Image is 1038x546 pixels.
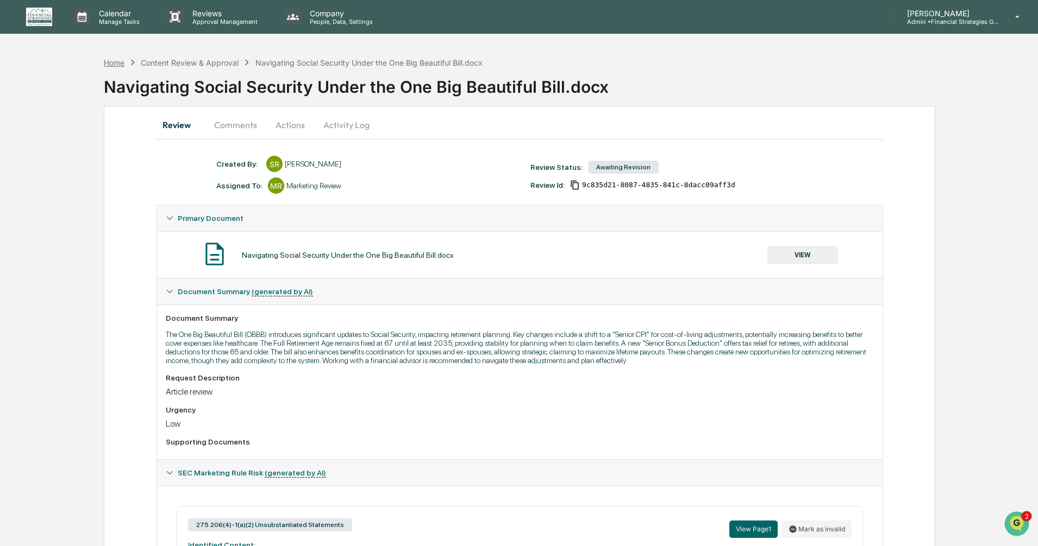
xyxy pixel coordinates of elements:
p: Manage Tasks [90,18,145,26]
div: [PERSON_NAME] [285,160,341,168]
p: How can we help? [11,23,198,40]
p: Reviews [184,9,263,18]
span: SEC Marketing Rule Risk [178,468,326,477]
span: • [90,148,94,156]
div: Review Status: [530,163,583,172]
div: Document Summary [166,314,874,322]
p: The One Big Beautiful Bill (OBBB) introduces significant updates to Social Security, impacting re... [166,330,874,365]
span: Attestations [90,222,135,233]
div: 🔎 [11,244,20,252]
div: 🗄️ [79,223,87,232]
u: (generated by AI) [252,287,313,296]
a: 🗄️Attestations [74,218,139,237]
div: Low [166,418,874,429]
div: Marketing Review [286,181,341,190]
img: 1746055101610-c473b297-6a78-478c-a979-82029cc54cd1 [22,177,30,186]
div: We're available if you need us! [49,94,149,103]
button: Review [157,112,205,138]
div: Request Description [166,373,874,382]
div: Awaiting Revision [588,161,659,174]
div: Created By: ‎ ‎ [216,160,261,168]
div: Past conversations [11,120,73,129]
div: MR [268,177,284,194]
img: 8933085812038_c878075ebb4cc5468115_72.jpg [23,83,42,103]
iframe: Open customer support [1003,510,1033,539]
img: Jack Rasmussen [11,137,28,155]
span: 9c835d21-8087-4835-841c-8dacc09aff3d [582,181,735,189]
button: VIEW [767,246,838,264]
div: Primary Document [157,231,883,278]
button: Comments [205,112,266,138]
span: Data Lookup [22,243,68,253]
span: Preclearance [22,222,70,233]
button: Actions [266,112,315,138]
div: 275.206(4)-1(a)(2) Unsubstantiated Statements [188,518,352,531]
span: [DATE] [96,148,118,156]
button: View Page1 [729,520,778,538]
u: (generated by AI) [265,468,326,478]
img: Document Icon [201,240,228,268]
span: Document Summary [178,287,313,296]
div: Navigating Social Security Under the One Big Beautiful Bill.docx [242,251,454,259]
p: Approval Management [184,18,263,26]
div: Home [104,58,124,67]
div: Primary Document [157,205,883,231]
p: People, Data, Settings [301,18,378,26]
span: Pylon [108,269,132,277]
div: Document Summary (generated by AI) [157,278,883,304]
a: 🔎Data Lookup [7,238,73,258]
span: • [90,177,94,186]
img: Jack Rasmussen [11,167,28,184]
button: Activity Log [315,112,378,138]
div: Navigating Social Security Under the One Big Beautiful Bill.docx [104,68,1038,97]
div: Content Review & Approval [141,58,239,67]
div: secondary tabs example [157,112,883,138]
p: [PERSON_NAME] [898,9,999,18]
div: Document Summary (generated by AI) [157,304,883,459]
img: logo [26,8,52,26]
img: 1746055101610-c473b297-6a78-478c-a979-82029cc54cd1 [11,83,30,103]
div: Urgency [166,405,874,414]
div: Article review. [166,386,874,397]
a: 🖐️Preclearance [7,218,74,237]
div: SEC Marketing Rule Risk (generated by AI) [157,460,883,486]
div: Assigned To: [216,181,262,190]
button: Start new chat [185,86,198,99]
span: [DATE] [96,177,118,186]
span: [PERSON_NAME] [34,148,88,156]
a: Powered byPylon [77,269,132,277]
p: Company [301,9,378,18]
div: Review Id: [530,181,565,189]
button: See all [168,118,198,131]
img: 1746055101610-c473b297-6a78-478c-a979-82029cc54cd1 [22,148,30,157]
p: Admin • Financial Strategies Group (FSG) [898,18,999,26]
div: Navigating Social Security Under the One Big Beautiful Bill.docx [255,58,483,67]
button: Mark as invalid [782,520,852,538]
span: [PERSON_NAME] [34,177,88,186]
div: SR [266,156,283,172]
p: Calendar [90,9,145,18]
div: 🖐️ [11,223,20,232]
div: Supporting Documents [166,437,874,446]
div: Start new chat [49,83,178,94]
span: Primary Document [178,214,243,223]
